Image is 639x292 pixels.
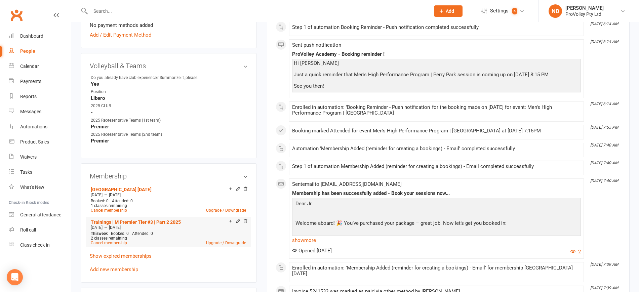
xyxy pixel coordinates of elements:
a: Add / Edit Payment Method [90,31,151,39]
a: Product Sales [9,134,71,150]
strong: Premier [91,124,248,130]
span: Sent push notification [292,42,341,48]
h3: Membership [90,172,248,180]
a: Payments [9,74,71,89]
input: Search... [88,6,425,16]
span: 1 classes remaining [91,203,127,208]
span: Booked: 0 [91,199,109,203]
a: Automations [9,119,71,134]
div: week [89,231,109,236]
a: Class kiosk mode [9,238,71,253]
span: Attended: 0 [132,231,153,236]
strong: Libero [91,95,248,101]
strong: Yes [91,81,248,87]
a: What's New [9,180,71,195]
div: Step 1 of automation Booking Reminder - Push notification completed successfully [292,25,581,30]
i: [DATE] 7:39 AM [590,286,618,290]
a: Show expired memberships [90,253,152,259]
div: Reports [20,94,37,99]
div: Position [91,89,146,95]
div: Dashboard [20,33,43,39]
a: Cancel membership [91,208,127,213]
strong: Premier [91,138,248,144]
a: Reports [9,89,71,104]
a: Dashboard [9,29,71,44]
div: General attendance [20,212,61,217]
span: Booked: 0 [111,231,129,236]
div: Messages [20,109,41,114]
a: Calendar [9,59,71,74]
div: Tasks [20,169,32,175]
span: This [91,231,98,236]
span: 2 classes remaining [91,236,127,241]
i: [DATE] 7:39 AM [590,262,618,267]
div: Open Intercom Messenger [7,269,23,285]
span: [DATE] [109,193,121,197]
a: Waivers [9,150,71,165]
div: What's New [20,184,44,190]
div: 2025 Representative Teams (1st team) [91,117,161,124]
div: 2025 CLUB [91,103,146,109]
div: Enrolled in automation: 'Membership Added (reminder for creating a bookings) - Email' for members... [292,265,581,277]
i: [DATE] 7:40 AM [590,161,618,165]
div: Automation 'Membership Added (reminder for creating a bookings) - Email' completed successfully [292,146,581,152]
div: ND [549,4,562,18]
span: [DATE] [109,225,121,230]
a: Clubworx [8,7,25,24]
div: Roll call [20,227,36,233]
div: — [89,192,248,198]
div: Enrolled in automation: 'Booking Reminder - Push notification' for the booking made on [DATE] for... [292,105,581,116]
span: Opened [DATE] [292,248,332,254]
button: 2 [570,248,581,256]
span: 6 [512,8,517,14]
span: Add [446,8,454,14]
div: Step 1 of automation Membership Added (reminder for creating a bookings) - Email completed succes... [292,164,581,169]
div: Product Sales [20,139,49,144]
a: Upgrade / Downgrade [206,208,246,213]
a: Tasks [9,165,71,180]
div: People [20,48,35,54]
div: Booking marked Attended for event Men's High Performance Program | [GEOGRAPHIC_DATA] at [DATE] 7:... [292,128,581,134]
div: Do you already have club experience? Summarize it, please. [91,75,198,81]
a: People [9,44,71,59]
button: Add [434,5,463,17]
i: [DATE] 7:40 AM [590,178,618,183]
a: [GEOGRAPHIC_DATA] [DATE] [91,187,152,192]
div: 2025 Representative Teams (2nd team) [91,131,162,138]
div: ProVolley Academy - Booking reminder ! [292,51,581,57]
li: No payment methods added [90,21,248,29]
div: Hi [PERSON_NAME] Just a quick reminder that Men's High Performance Program | Perry Park session i... [294,60,579,89]
div: Membership has been successfully added - Book your sessions now... [292,191,581,196]
div: ProVolley Pty Ltd [565,11,604,17]
a: show more [292,236,581,245]
a: Cancel membership [91,241,127,245]
p: Dear Jr [294,200,579,209]
div: Waivers [20,154,37,160]
a: Roll call [9,222,71,238]
i: [DATE] 6:14 AM [590,39,618,44]
i: [DATE] 7:40 AM [590,143,618,148]
a: Upgrade / Downgrade [206,241,246,245]
div: Payments [20,79,41,84]
i: [DATE] 7:55 PM [590,125,618,130]
p: Welcome aboard! 🎉 You’ve purchased your package – great job. Now let’s get you booked in: [294,219,579,229]
a: Add new membership [90,266,138,273]
span: Sent email to [EMAIL_ADDRESS][DOMAIN_NAME] [292,181,402,187]
div: Class check-in [20,242,50,248]
div: — [89,225,248,230]
span: Settings [490,3,509,18]
span: Attended: 0 [112,199,133,203]
div: Automations [20,124,47,129]
span: [DATE] [91,193,103,197]
span: [DATE] [91,225,103,230]
a: General attendance kiosk mode [9,207,71,222]
a: Messages [9,104,71,119]
div: [PERSON_NAME] [565,5,604,11]
a: Trainings | M Premier Tier #3 | Part 2 2025 [91,219,181,225]
i: [DATE] 6:14 AM [590,22,618,26]
strong: - [91,110,248,116]
div: Calendar [20,64,39,69]
h3: Volleyball & Teams [90,62,248,70]
i: [DATE] 6:14 AM [590,101,618,106]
